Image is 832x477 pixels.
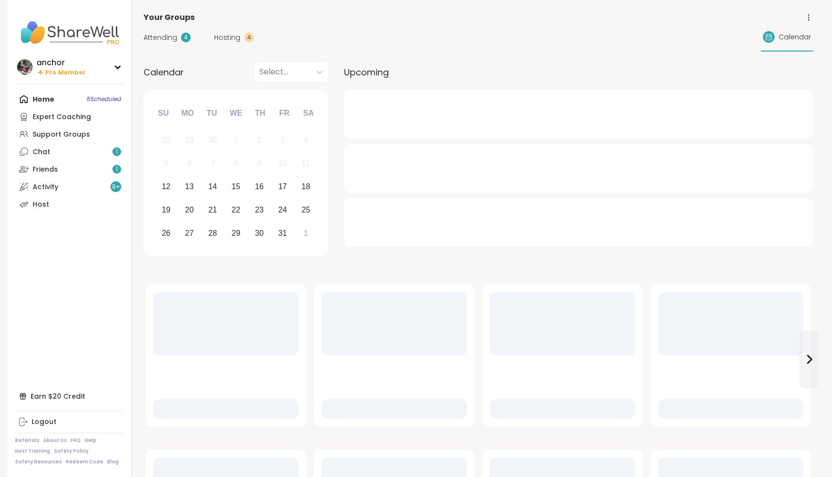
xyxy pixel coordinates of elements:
[295,177,316,197] div: Choose Saturday, October 18th, 2025
[295,223,316,244] div: Choose Saturday, November 1st, 2025
[33,130,90,140] div: Support Groups
[54,448,89,455] a: Safety Policy
[15,459,62,465] a: Safety Resources
[272,199,293,220] div: Choose Friday, October 24th, 2025
[33,200,49,210] div: Host
[202,153,223,174] div: Not available Tuesday, October 7th, 2025
[185,133,194,146] div: 29
[36,57,86,68] div: anchor
[778,32,811,42] span: Calendar
[144,66,184,79] span: Calendar
[208,203,217,216] div: 21
[234,133,238,146] div: 1
[156,153,177,174] div: Not available Sunday, October 5th, 2025
[156,223,177,244] div: Choose Sunday, October 26th, 2025
[249,199,270,220] div: Choose Thursday, October 23rd, 2025
[15,16,124,50] img: ShareWell Nav Logo
[185,227,194,240] div: 27
[179,199,200,220] div: Choose Monday, October 20th, 2025
[15,125,124,143] a: Support Groups
[15,160,124,178] a: Friends1
[116,165,118,174] span: 1
[298,103,319,124] div: Sa
[295,130,316,151] div: Not available Saturday, October 4th, 2025
[116,148,118,156] span: 1
[250,103,271,124] div: Th
[107,459,119,465] a: Blog
[179,177,200,197] div: Choose Monday, October 13th, 2025
[179,153,200,174] div: Not available Monday, October 6th, 2025
[162,180,170,193] div: 12
[211,157,215,170] div: 7
[164,157,168,170] div: 5
[272,130,293,151] div: Not available Friday, October 3rd, 2025
[202,130,223,151] div: Not available Tuesday, September 30th, 2025
[249,130,270,151] div: Not available Thursday, October 2nd, 2025
[179,130,200,151] div: Not available Monday, September 29th, 2025
[249,223,270,244] div: Choose Thursday, October 30th, 2025
[162,203,170,216] div: 19
[226,177,247,197] div: Choose Wednesday, October 15th, 2025
[225,103,247,124] div: We
[226,130,247,151] div: Not available Wednesday, October 1st, 2025
[202,223,223,244] div: Choose Tuesday, October 28th, 2025
[112,183,120,191] span: 9 +
[15,108,124,125] a: Expert Coaching
[33,165,58,175] div: Friends
[153,103,174,124] div: Su
[302,180,310,193] div: 18
[257,133,261,146] div: 2
[244,33,254,42] div: 4
[202,199,223,220] div: Choose Tuesday, October 21st, 2025
[232,180,240,193] div: 15
[232,227,240,240] div: 29
[232,203,240,216] div: 22
[273,103,295,124] div: Fr
[272,223,293,244] div: Choose Friday, October 31st, 2025
[144,33,177,43] span: Attending
[278,157,287,170] div: 10
[304,227,308,240] div: 1
[187,157,192,170] div: 6
[15,195,124,213] a: Host
[344,66,389,79] span: Upcoming
[33,182,58,192] div: Activity
[66,459,103,465] a: Redeem Code
[156,177,177,197] div: Choose Sunday, October 12th, 2025
[154,128,317,245] div: month 2025-10
[302,157,310,170] div: 11
[177,103,198,124] div: Mo
[208,227,217,240] div: 28
[156,130,177,151] div: Not available Sunday, September 28th, 2025
[249,153,270,174] div: Not available Thursday, October 9th, 2025
[33,112,91,122] div: Expert Coaching
[234,157,238,170] div: 8
[15,413,124,431] a: Logout
[15,143,124,160] a: Chat1
[179,223,200,244] div: Choose Monday, October 27th, 2025
[226,223,247,244] div: Choose Wednesday, October 29th, 2025
[15,448,50,455] a: Host Training
[201,103,222,124] div: Tu
[255,227,264,240] div: 30
[185,180,194,193] div: 13
[162,227,170,240] div: 26
[295,153,316,174] div: Not available Saturday, October 11th, 2025
[304,133,308,146] div: 4
[257,157,261,170] div: 9
[272,177,293,197] div: Choose Friday, October 17th, 2025
[278,203,287,216] div: 24
[302,203,310,216] div: 25
[202,177,223,197] div: Choose Tuesday, October 14th, 2025
[185,203,194,216] div: 20
[214,33,240,43] span: Hosting
[144,12,195,23] span: Your Groups
[15,388,124,405] div: Earn $20 Credit
[156,199,177,220] div: Choose Sunday, October 19th, 2025
[255,180,264,193] div: 16
[45,69,86,77] span: Pro Member
[181,33,191,42] div: 4
[249,177,270,197] div: Choose Thursday, October 16th, 2025
[32,417,56,427] div: Logout
[272,153,293,174] div: Not available Friday, October 10th, 2025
